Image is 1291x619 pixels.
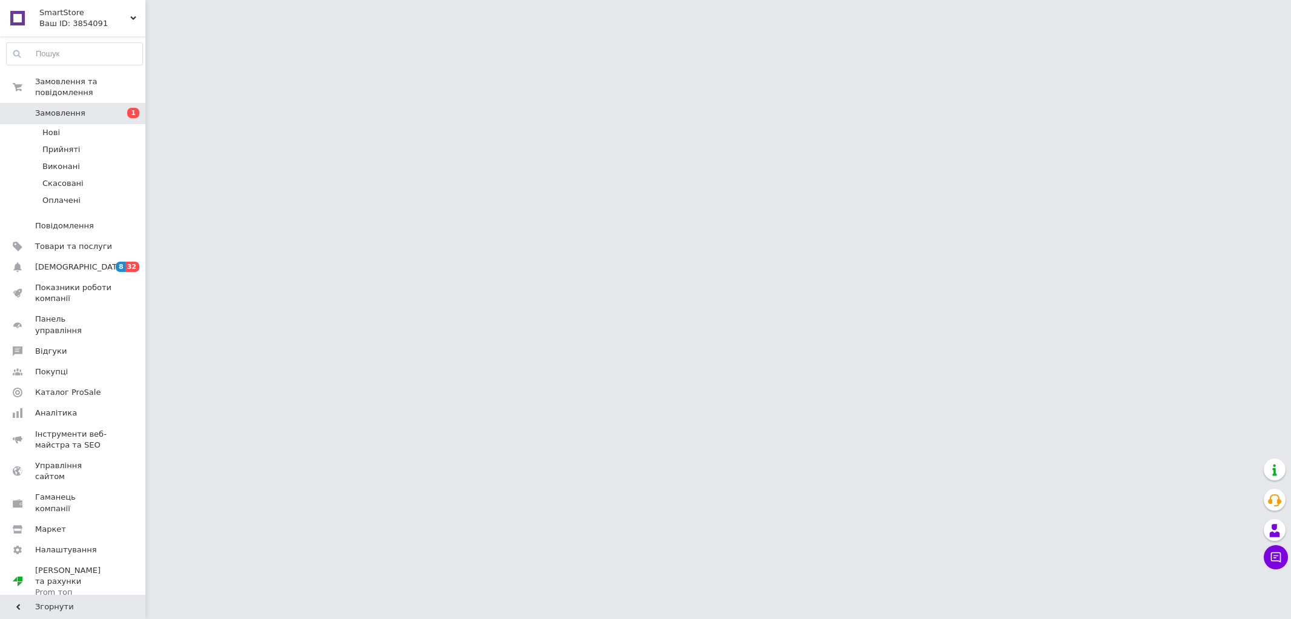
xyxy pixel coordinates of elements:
[35,314,112,336] span: Панель управління
[35,565,112,598] span: [PERSON_NAME] та рахунки
[125,262,139,272] span: 32
[42,178,84,189] span: Скасовані
[35,460,112,482] span: Управління сайтом
[35,108,85,119] span: Замовлення
[42,127,60,138] span: Нові
[1264,545,1288,569] button: Чат з покупцем
[35,492,112,514] span: Гаманець компанії
[127,108,139,118] span: 1
[35,545,97,555] span: Налаштування
[35,524,66,535] span: Маркет
[35,220,94,231] span: Повідомлення
[35,387,101,398] span: Каталог ProSale
[42,195,81,206] span: Оплачені
[39,18,145,29] div: Ваш ID: 3854091
[116,262,125,272] span: 8
[35,262,125,273] span: [DEMOGRAPHIC_DATA]
[35,429,112,451] span: Інструменти веб-майстра та SEO
[35,241,112,252] span: Товари та послуги
[39,7,130,18] span: SmartStore
[35,587,112,598] div: Prom топ
[35,282,112,304] span: Показники роботи компанії
[35,346,67,357] span: Відгуки
[42,144,80,155] span: Прийняті
[42,161,80,172] span: Виконані
[35,366,68,377] span: Покупці
[7,43,142,65] input: Пошук
[35,76,145,98] span: Замовлення та повідомлення
[35,408,77,419] span: Аналітика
